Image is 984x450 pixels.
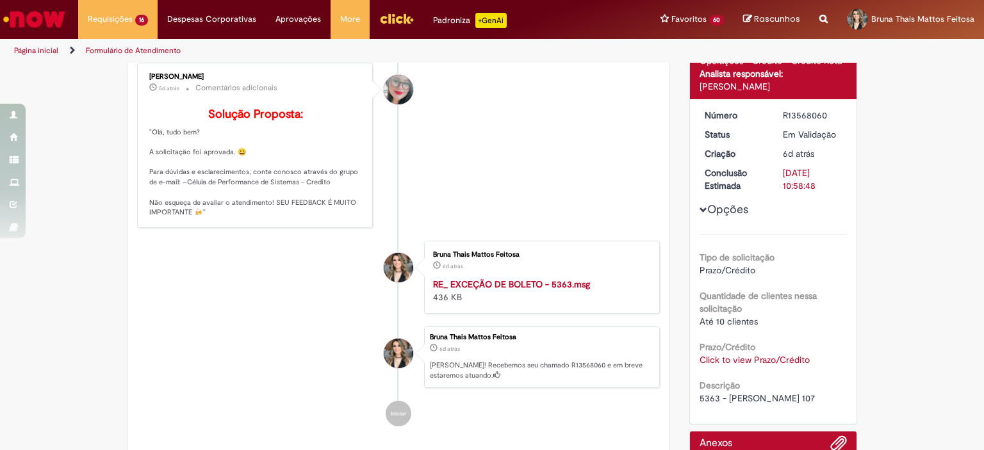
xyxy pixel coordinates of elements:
b: Quantidade de clientes nessa solicitação [700,290,817,314]
a: Click to view Prazo/Crédito [700,354,810,366]
dt: Status [695,128,774,141]
img: click_logo_yellow_360x200.png [379,9,414,28]
span: 6d atrás [439,345,460,353]
b: Solução Proposta: [208,107,303,122]
div: [PERSON_NAME] [149,73,363,81]
ul: Trilhas de página [10,39,646,63]
dt: Conclusão Estimada [695,166,774,192]
span: Prazo/Crédito [700,264,755,276]
a: Rascunhos [743,13,800,26]
span: 16 [135,15,148,26]
time: 25/09/2025 16:58:44 [439,345,460,353]
div: Padroniza [433,13,507,28]
time: 25/09/2025 16:58:44 [783,148,814,159]
span: Despesas Corporativas [167,13,256,26]
img: ServiceNow [1,6,67,32]
b: Tipo de solicitação [700,252,775,263]
p: +GenAi [475,13,507,28]
div: 25/09/2025 16:58:44 [783,147,842,160]
div: Em Validação [783,128,842,141]
h2: Anexos [700,438,732,449]
span: Rascunhos [754,13,800,25]
div: Bruna Thais Mattos Feitosa [384,339,413,368]
div: 436 KB [433,278,646,303]
dt: Número [695,109,774,122]
span: Favoritos [671,13,707,26]
span: Aprovações [275,13,321,26]
span: 5363 - [PERSON_NAME] 107 [700,392,815,404]
time: 25/09/2025 16:58:41 [443,262,463,270]
span: Até 10 clientes [700,316,758,327]
b: Prazo/Crédito [700,341,755,353]
div: Analista responsável: [700,67,848,80]
a: Formulário de Atendimento [86,45,181,56]
span: 6d atrás [783,148,814,159]
div: R13568060 [783,109,842,122]
p: "Olá, tudo bem? A solicitação foi aprovada. 😀 Para dúvidas e esclarecimentos, conte conosco atrav... [149,108,363,218]
time: 26/09/2025 19:51:29 [159,84,179,92]
span: 60 [709,15,724,26]
span: 5d atrás [159,84,179,92]
div: [DATE] 10:58:48 [783,166,842,192]
dt: Criação [695,147,774,160]
span: More [340,13,360,26]
div: [PERSON_NAME] [700,80,848,93]
li: Bruna Thais Mattos Feitosa [137,326,660,388]
small: Comentários adicionais [195,83,277,93]
div: Franciele Fernanda Melo dos Santos [384,75,413,104]
span: Bruna Thais Mattos Feitosa [871,13,974,24]
p: [PERSON_NAME]! Recebemos seu chamado R13568060 e em breve estaremos atuando. [430,360,653,380]
div: Bruna Thais Mattos Feitosa [384,253,413,282]
span: 6d atrás [443,262,463,270]
a: Página inicial [14,45,58,56]
div: Bruna Thais Mattos Feitosa [430,333,653,341]
span: Requisições [88,13,133,26]
div: Bruna Thais Mattos Feitosa [433,251,646,259]
a: RE_ EXCEÇÃO DE BOLETO - 5363.msg [433,278,590,290]
b: Descrição [700,380,740,391]
ul: Histórico de tíquete [137,50,660,439]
